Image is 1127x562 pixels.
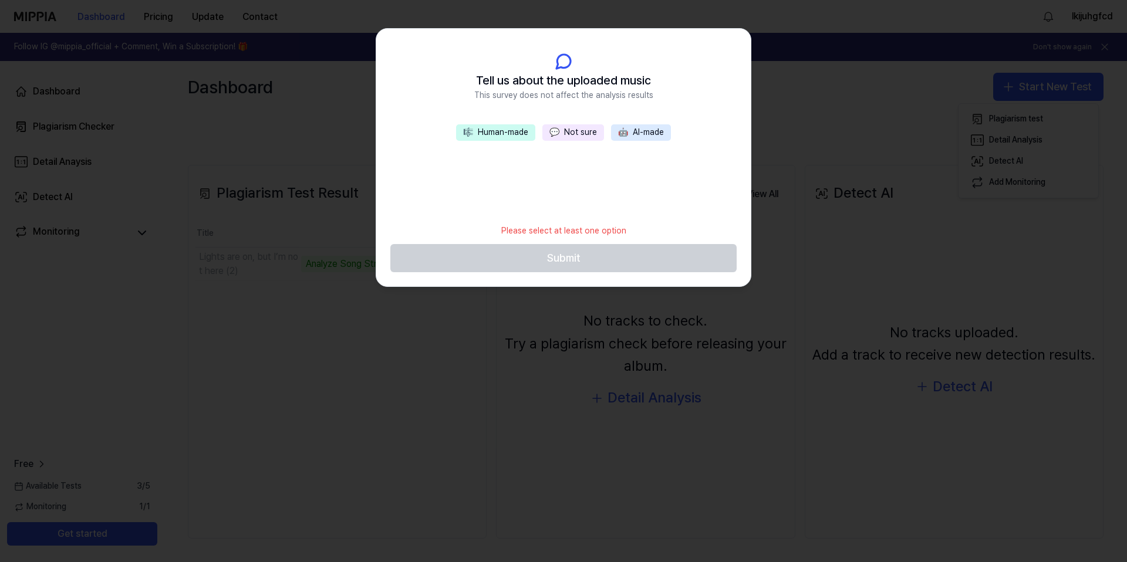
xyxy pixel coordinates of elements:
button: 💬Not sure [542,124,604,141]
button: 🎼Human-made [456,124,535,141]
span: Tell us about the uploaded music [476,71,651,90]
span: 🎼 [463,127,473,137]
span: 💬 [549,127,559,137]
button: 🤖AI-made [611,124,671,141]
div: Please select at least one option [494,218,633,244]
span: This survey does not affect the analysis results [474,90,653,101]
span: 🤖 [618,127,628,137]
